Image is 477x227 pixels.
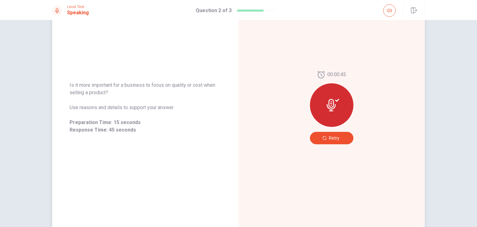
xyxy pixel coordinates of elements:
[329,136,339,141] span: Retry
[327,71,346,78] span: 00:00:45
[70,126,221,134] span: Response Time: 45 seconds
[70,81,221,96] span: Is it more important for a business to focus on quality or cost when selling a product?
[310,132,353,144] button: Retry
[67,9,89,16] h1: Speaking
[70,104,221,111] span: Use reasons and details to support your answer.
[67,5,89,9] span: Level Test
[70,119,221,126] span: Preparation Time: 15 seconds
[196,7,232,14] h1: Question 2 of 3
